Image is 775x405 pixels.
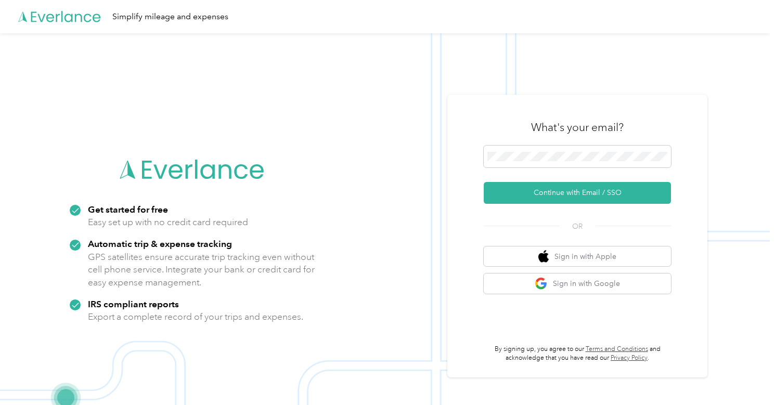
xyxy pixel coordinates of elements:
[484,345,671,363] p: By signing up, you agree to our and acknowledge that you have read our .
[88,298,179,309] strong: IRS compliant reports
[484,246,671,267] button: apple logoSign in with Apple
[484,182,671,204] button: Continue with Email / SSO
[559,221,596,232] span: OR
[88,238,232,249] strong: Automatic trip & expense tracking
[88,204,168,215] strong: Get started for free
[112,10,228,23] div: Simplify mileage and expenses
[531,120,624,135] h3: What's your email?
[586,345,648,353] a: Terms and Conditions
[88,216,248,229] p: Easy set up with no credit card required
[88,251,315,289] p: GPS satellites ensure accurate trip tracking even without cell phone service. Integrate your bank...
[611,354,648,362] a: Privacy Policy
[484,273,671,294] button: google logoSign in with Google
[88,310,303,323] p: Export a complete record of your trips and expenses.
[538,250,549,263] img: apple logo
[535,277,548,290] img: google logo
